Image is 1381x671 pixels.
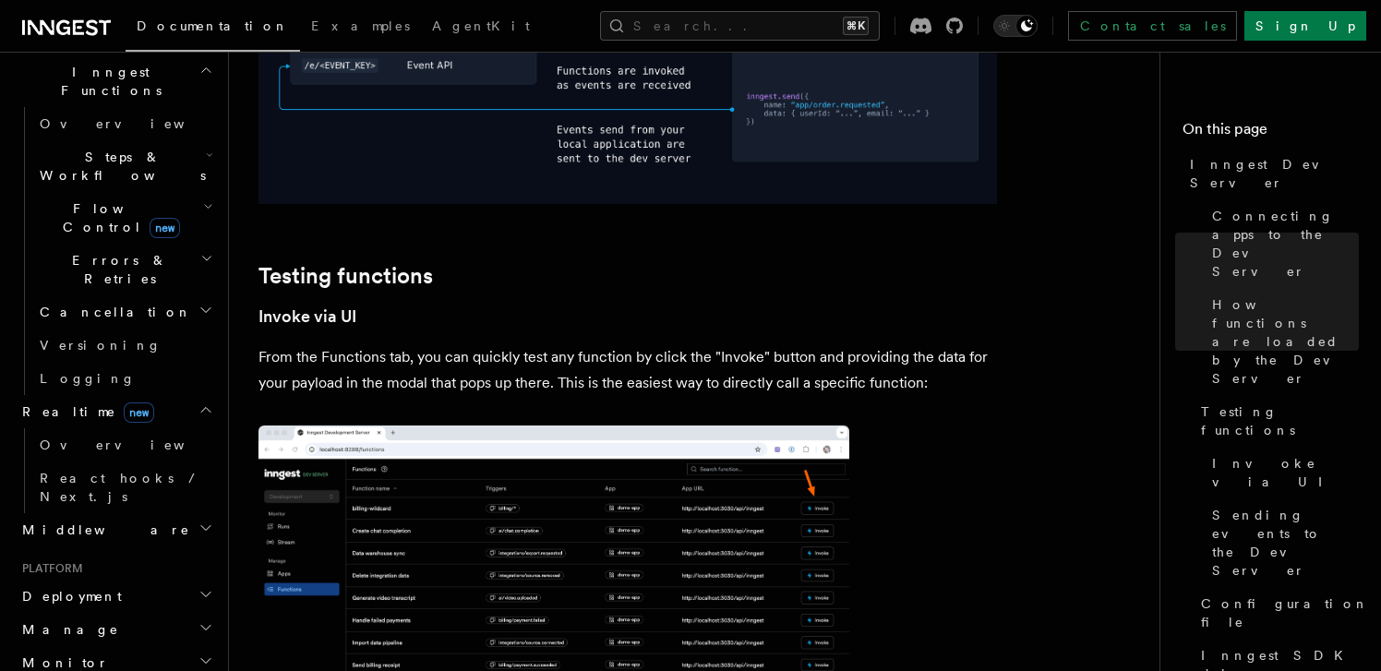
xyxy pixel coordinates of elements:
[1212,506,1359,580] span: Sending events to the Dev Server
[600,11,880,41] button: Search...⌘K
[1183,148,1359,199] a: Inngest Dev Server
[32,428,217,461] a: Overview
[40,437,230,452] span: Overview
[15,513,217,546] button: Middleware
[32,192,217,244] button: Flow Controlnew
[258,304,356,330] a: Invoke via UI
[1244,11,1366,41] a: Sign Up
[32,244,217,295] button: Errors & Retries
[258,344,997,396] p: From the Functions tab, you can quickly test any function by click the "Invoke" button and provid...
[40,371,136,386] span: Logging
[32,140,217,192] button: Steps & Workflows
[1212,207,1359,281] span: Connecting apps to the Dev Server
[32,251,200,288] span: Errors & Retries
[40,116,230,131] span: Overview
[421,6,541,50] a: AgentKit
[1212,454,1359,491] span: Invoke via UI
[993,15,1038,37] button: Toggle dark mode
[15,620,119,639] span: Manage
[1201,402,1359,439] span: Testing functions
[15,561,83,576] span: Platform
[15,587,122,605] span: Deployment
[843,17,869,35] kbd: ⌘K
[32,303,192,321] span: Cancellation
[1205,498,1359,587] a: Sending events to the Dev Server
[1194,395,1359,447] a: Testing functions
[300,6,421,50] a: Examples
[150,218,180,238] span: new
[32,107,217,140] a: Overview
[1068,11,1237,41] a: Contact sales
[1212,295,1359,388] span: How functions are loaded by the Dev Server
[1194,587,1359,639] a: Configuration file
[32,461,217,513] a: React hooks / Next.js
[32,362,217,395] a: Logging
[137,18,289,33] span: Documentation
[124,402,154,423] span: new
[126,6,300,52] a: Documentation
[1201,594,1369,631] span: Configuration file
[1183,118,1359,148] h4: On this page
[15,107,217,395] div: Inngest Functions
[15,580,217,613] button: Deployment
[15,402,154,421] span: Realtime
[15,55,217,107] button: Inngest Functions
[1190,155,1359,192] span: Inngest Dev Server
[40,471,203,504] span: React hooks / Next.js
[15,521,190,539] span: Middleware
[40,338,162,353] span: Versioning
[15,428,217,513] div: Realtimenew
[32,148,206,185] span: Steps & Workflows
[15,613,217,646] button: Manage
[432,18,530,33] span: AgentKit
[311,18,410,33] span: Examples
[1205,447,1359,498] a: Invoke via UI
[32,295,217,329] button: Cancellation
[1205,199,1359,288] a: Connecting apps to the Dev Server
[15,63,199,100] span: Inngest Functions
[258,263,433,289] a: Testing functions
[32,199,203,236] span: Flow Control
[32,329,217,362] a: Versioning
[1205,288,1359,395] a: How functions are loaded by the Dev Server
[15,395,217,428] button: Realtimenew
